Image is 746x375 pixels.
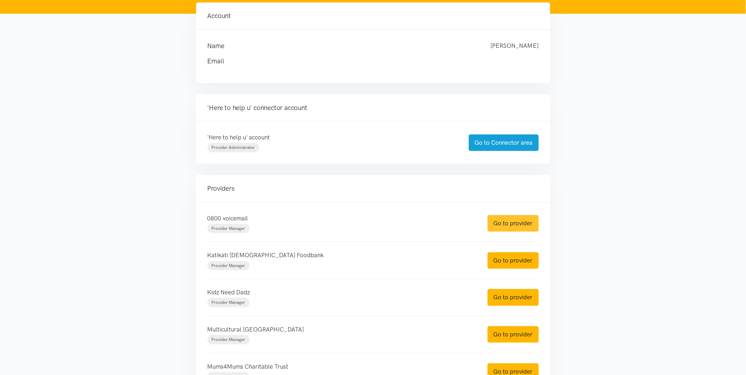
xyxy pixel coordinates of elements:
span: Provider Manager [212,226,245,231]
span: Provider Manager [212,300,245,305]
p: 'Here to help u' account [207,133,455,142]
p: Kidz Need Dadz [207,288,473,297]
a: Go to provider [488,252,539,269]
a: Go to Connector area [469,134,539,151]
a: Go to provider [488,215,539,232]
h4: Providers [207,184,539,194]
p: Katikati [DEMOGRAPHIC_DATA] Foodbank [207,250,473,260]
h4: Name [207,41,477,51]
p: Multicultural [GEOGRAPHIC_DATA] [207,325,473,334]
span: Provider Manager [212,337,245,342]
h4: Account [207,11,539,21]
a: Go to provider [488,289,539,306]
div: [PERSON_NAME] [484,41,546,51]
p: Mums4Mums Charitable Trust [207,362,473,371]
span: Provider Manager [212,263,245,268]
span: Provider Administrator [212,145,255,150]
a: Go to provider [488,326,539,343]
p: 0800 voicemail [207,214,473,223]
h4: 'Here to help u' connector account [207,103,539,113]
h4: Email [207,56,525,66]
